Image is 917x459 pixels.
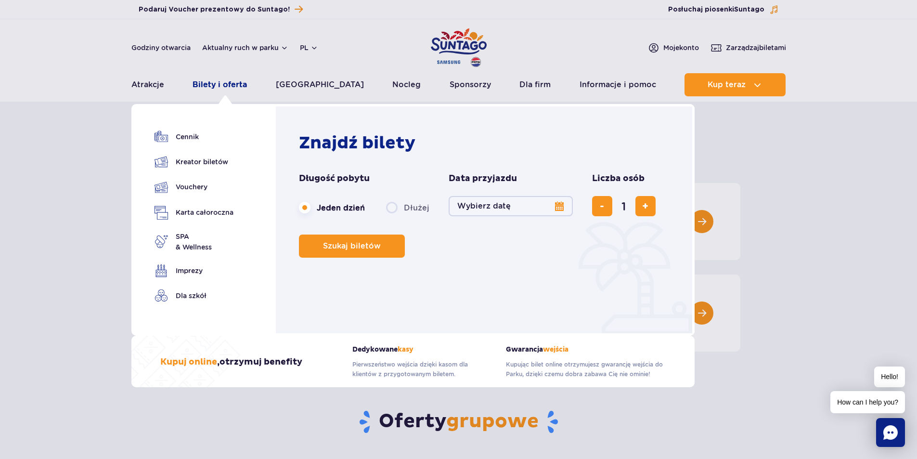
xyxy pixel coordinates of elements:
[663,43,699,52] span: Moje konto
[160,356,302,368] h3: , otrzymuj benefity
[506,345,666,354] strong: Gwarancja
[155,231,233,252] a: SPA& Wellness
[726,43,786,52] span: Zarządzaj biletami
[708,80,746,89] span: Kup teraz
[299,173,370,184] span: Długość pobytu
[155,206,233,220] a: Karta całoroczna
[449,173,517,184] span: Data przyjazdu
[131,73,164,96] a: Atrakcje
[155,155,233,169] a: Kreator biletów
[155,289,233,302] a: Dla szkół
[685,73,786,96] button: Kup teraz
[276,73,364,96] a: [GEOGRAPHIC_DATA]
[876,418,905,447] div: Chat
[352,345,491,354] strong: Dedykowane
[506,360,666,379] p: Kupując bilet online otrzymujesz gwarancję wejścia do Parku, dzięki czemu dobra zabawa Cię nie om...
[635,196,656,216] button: dodaj bilet
[450,73,491,96] a: Sponsorzy
[131,43,191,52] a: Godziny otwarcia
[155,130,233,144] a: Cennik
[592,173,645,184] span: Liczba osób
[648,42,699,53] a: Mojekonto
[592,196,612,216] button: usuń bilet
[323,242,381,250] span: Szukaj biletów
[176,231,212,252] span: SPA & Wellness
[299,197,365,218] label: Jeden dzień
[874,367,905,387] span: Hello!
[386,197,429,218] label: Dłużej
[300,43,318,52] button: pl
[392,73,421,96] a: Nocleg
[543,345,568,354] span: wejścia
[519,73,551,96] a: Dla firm
[155,264,233,277] a: Imprezy
[830,391,905,413] span: How can I help you?
[160,356,217,367] span: Kupuj online
[710,42,786,53] a: Zarządzajbiletami
[449,196,573,216] button: Wybierz datę
[580,73,656,96] a: Informacje i pomoc
[202,44,288,52] button: Aktualny ruch w parku
[155,180,233,194] a: Vouchery
[352,360,491,379] p: Pierwszeństwo wejścia dzięki kasom dla klientów z przygotowanym biletem.
[299,235,405,258] button: Szukaj biletów
[398,345,413,354] span: kasy
[612,195,635,218] input: liczba biletów
[299,173,674,258] form: Planowanie wizyty w Park of Poland
[193,73,247,96] a: Bilety i oferta
[299,132,674,154] h2: Znajdź bilety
